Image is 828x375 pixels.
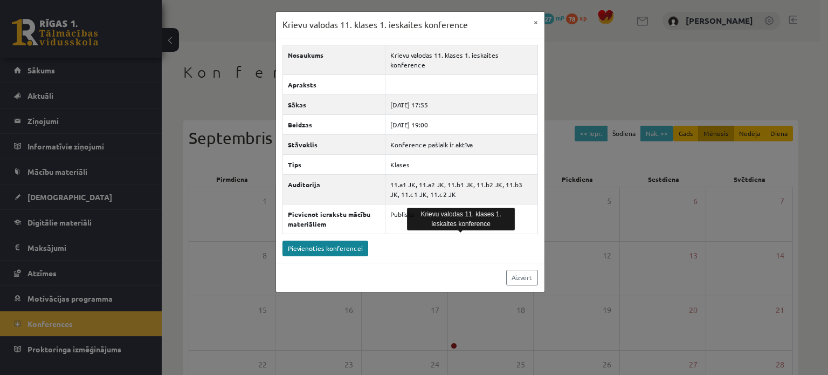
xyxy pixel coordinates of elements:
th: Auditorija [282,174,385,204]
td: Krievu valodas 11. klases 1. ieskaites konference [385,45,537,74]
div: Krievu valodas 11. klases 1. ieskaites konference [407,208,515,230]
th: Stāvoklis [282,134,385,154]
button: × [527,12,544,32]
td: [DATE] 17:55 [385,94,537,114]
th: Apraksts [282,74,385,94]
td: 11.a1 JK, 11.a2 JK, 11.b1 JK, 11.b2 JK, 11.b3 JK, 11.c1 JK, 11.c2 JK [385,174,537,204]
td: [DATE] 19:00 [385,114,537,134]
th: Pievienot ierakstu mācību materiāliem [282,204,385,234]
th: Sākas [282,94,385,114]
td: Konference pašlaik ir aktīva [385,134,537,154]
th: Tips [282,154,385,174]
th: Nosaukums [282,45,385,74]
a: Pievienoties konferencei [282,241,368,256]
h3: Krievu valodas 11. klases 1. ieskaites konference [282,18,468,31]
td: Publisks [385,204,537,234]
th: Beidzas [282,114,385,134]
a: Aizvērt [506,270,538,285]
td: Klases [385,154,537,174]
